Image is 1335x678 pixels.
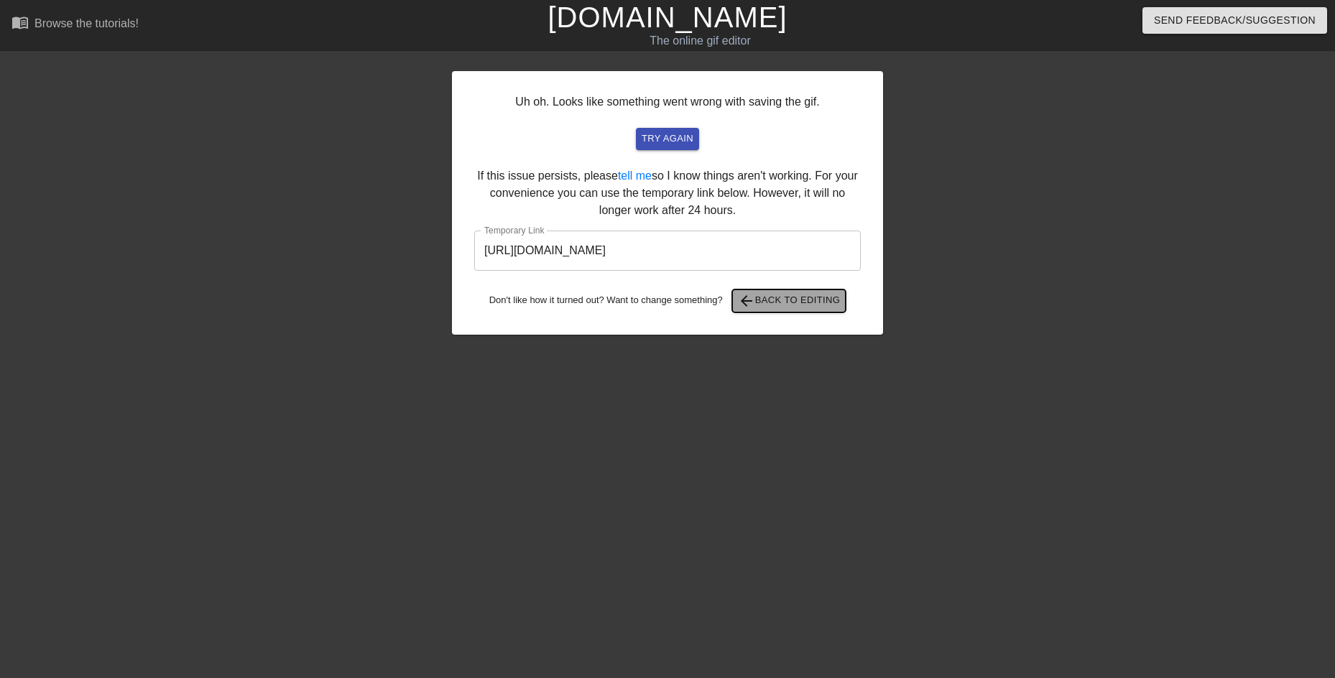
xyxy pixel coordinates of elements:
[642,131,693,147] span: try again
[452,32,948,50] div: The online gif editor
[618,169,652,182] a: tell me
[11,14,29,31] span: menu_book
[474,289,861,312] div: Don't like how it turned out? Want to change something?
[738,292,755,310] span: arrow_back
[548,1,787,33] a: [DOMAIN_NAME]
[636,128,699,150] button: try again
[34,17,139,29] div: Browse the tutorials!
[738,292,841,310] span: Back to Editing
[732,289,846,312] button: Back to Editing
[1142,7,1327,34] button: Send Feedback/Suggestion
[1154,11,1316,29] span: Send Feedback/Suggestion
[11,14,139,36] a: Browse the tutorials!
[452,71,883,335] div: Uh oh. Looks like something went wrong with saving the gif. If this issue persists, please so I k...
[474,231,861,271] input: bare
